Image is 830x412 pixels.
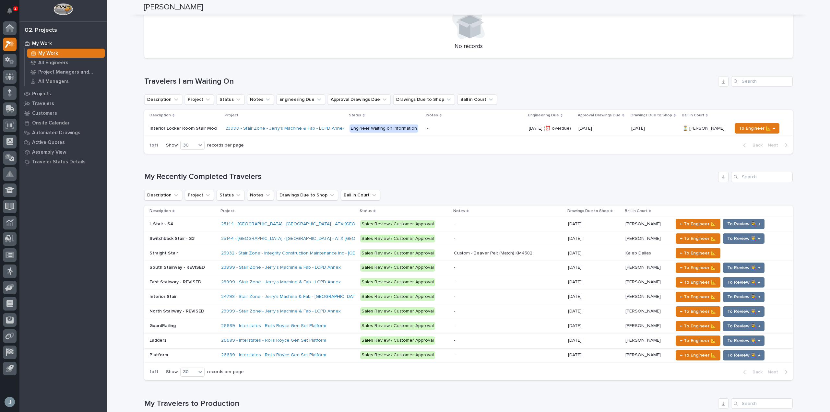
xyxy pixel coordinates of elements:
p: [DATE] [568,322,583,329]
p: South Stairway - REVISED [149,264,206,270]
button: Ball in Court [341,190,380,200]
p: [PERSON_NAME] [625,264,662,270]
a: My Work [25,49,107,58]
button: To Review 👨‍🏭 → [723,306,765,317]
a: 23999 - Stair Zone - Jerry's Machine & Fab - LCPD Annex [221,265,341,270]
p: [DATE] [568,235,583,241]
tr: Switchback Stair - S3Switchback Stair - S3 25144 - [GEOGRAPHIC_DATA] - [GEOGRAPHIC_DATA] - ATX [G... [144,231,793,246]
button: Back [738,369,765,375]
button: To Engineer 📐 → [735,123,779,134]
p: 1 of 1 [144,364,163,380]
p: Description [149,207,171,215]
tr: Interior StairInterior Stair 24798 - Stair Zone - Jerry's Machine & Fab - [GEOGRAPHIC_DATA] Sales... [144,289,793,304]
div: - [454,221,455,227]
p: [DATE] [568,336,583,343]
p: Switchback Stair - S3 [149,235,196,241]
div: Sales Review / Customer Approval [360,278,435,286]
a: Assembly View [19,147,107,157]
button: To Review 👨‍🏭 → [723,277,765,288]
p: [PERSON_NAME] [625,278,662,285]
div: - [454,265,455,270]
span: To Review 👨‍🏭 → [727,308,760,315]
h1: My Travelers to Production [144,399,716,408]
button: To Review 👨‍🏭 → [723,263,765,273]
button: Drawings Due to Shop [277,190,338,200]
p: records per page [207,369,244,375]
p: Project Managers and Engineers [38,69,102,75]
tr: L Stair - S4L Stair - S4 25144 - [GEOGRAPHIC_DATA] - [GEOGRAPHIC_DATA] - ATX [GEOGRAPHIC_DATA] Sa... [144,217,793,231]
p: [PERSON_NAME] [625,322,662,329]
p: Interior Locker Room Stair Mod [149,124,218,131]
p: Ball in Court [625,207,647,215]
p: Project [225,112,238,119]
div: Sales Review / Customer Approval [360,322,435,330]
button: Description [144,94,182,105]
p: Straight Stair [149,249,179,256]
tr: East Stairway - REVISEDEast Stairway - REVISED 23999 - Stair Zone - Jerry's Machine & Fab - LCPD ... [144,275,793,289]
p: [DATE] (⏰ overdue) [529,124,572,131]
p: Approval Drawings Due [578,112,621,119]
a: Travelers [19,99,107,108]
p: [DATE] [568,264,583,270]
a: 23999 - Stair Zone - Jerry's Machine & Fab - LCPD Annex [225,126,345,131]
div: 02. Projects [25,27,57,34]
a: All Managers [25,77,107,86]
button: To Review 👨‍🏭 → [723,321,765,331]
img: Workspace Logo [53,3,73,15]
div: Sales Review / Customer Approval [360,307,435,315]
div: Notifications2 [8,8,17,18]
div: Custom - Beaver Pelt (Match) KM4582 [454,251,532,256]
p: [DATE] [568,307,583,314]
span: ← To Engineer 📐 [680,264,716,272]
button: To Review 👨‍🏭 → [723,233,765,244]
p: Project [220,207,234,215]
p: records per page [207,143,244,148]
p: Drawings Due to Shop [631,112,672,119]
p: Assembly View [32,149,66,155]
tr: Straight StairStraight Stair 25932 - Stair Zone - Integrity Construction Maintenance Inc - [GEOGR... [144,246,793,260]
button: ← To Engineer 📐 [676,350,720,360]
button: ← To Engineer 📐 [676,233,720,244]
p: All Managers [38,79,69,85]
span: To Review 👨‍🏭 → [727,264,760,272]
p: Travelers [32,101,54,107]
p: Interior Stair [149,293,178,300]
a: Traveler Status Details [19,157,107,167]
span: ← To Engineer 📐 [680,249,716,257]
div: 30 [181,142,196,149]
a: 25144 - [GEOGRAPHIC_DATA] - [GEOGRAPHIC_DATA] - ATX [GEOGRAPHIC_DATA] [221,221,389,227]
button: ← To Engineer 📐 [676,277,720,288]
span: ← To Engineer 📐 [680,220,716,228]
tr: North Stairway - REVISEDNorth Stairway - REVISED 23999 - Stair Zone - Jerry's Machine & Fab - LCP... [144,304,793,319]
p: [PERSON_NAME] [625,307,662,314]
div: Sales Review / Customer Approval [360,220,435,228]
a: 26689 - Interstates - Rolls Royce Gen Set Platform [221,323,326,329]
p: [DATE] [568,278,583,285]
h2: [PERSON_NAME] [144,3,203,12]
span: Back [749,369,763,375]
a: 23999 - Stair Zone - Jerry's Machine & Fab - LCPD Annex [221,309,341,314]
p: [PERSON_NAME] [625,336,662,343]
p: Onsite Calendar [32,120,70,126]
div: - [454,236,455,241]
tr: LaddersLadders 26689 - Interstates - Rolls Royce Gen Set Platform Sales Review / Customer Approva... [144,333,793,348]
p: Engineering Due [528,112,559,119]
input: Search [731,76,793,87]
p: 2 [14,6,17,11]
div: Sales Review / Customer Approval [360,249,435,257]
p: Ball in Court [682,112,704,119]
button: Project [185,190,214,200]
button: ← To Engineer 📐 [676,321,720,331]
button: ← To Engineer 📐 [676,306,720,317]
span: To Engineer 📐 → [739,124,775,132]
a: Projects [19,89,107,99]
p: Description [149,112,171,119]
a: My Work [19,39,107,48]
p: All Engineers [38,60,68,66]
button: Next [765,142,793,148]
div: 30 [181,369,196,375]
span: ← To Engineer 📐 [680,278,716,286]
button: Approval Drawings Due [328,94,391,105]
span: ← To Engineer 📐 [680,308,716,315]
